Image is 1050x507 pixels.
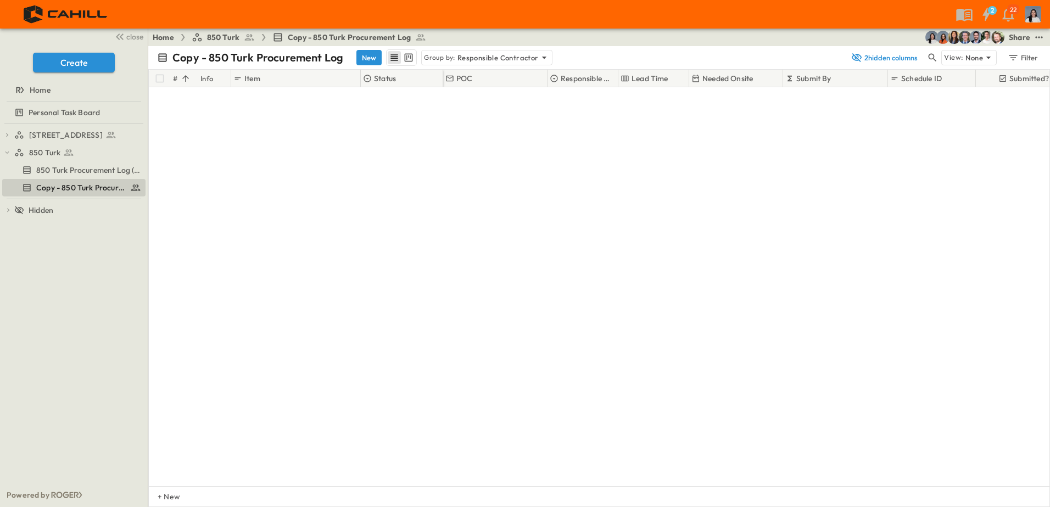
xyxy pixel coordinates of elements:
img: 4f72bfc4efa7236828875bac24094a5ddb05241e32d018417354e964050affa1.png [13,3,119,26]
div: [STREET_ADDRESS]test [2,126,146,144]
img: Kim Bowen (kbowen@cahill-sf.com) [947,31,960,44]
img: Daniel Esposito (desposito@cahill-sf.com) [991,31,1004,44]
span: Copy - 850 Turk Procurement Log [288,32,411,43]
div: table view [386,49,417,66]
button: New [356,50,382,65]
p: Group by: [424,52,455,63]
div: Personal Task Boardtest [2,104,146,121]
button: Sort [180,72,192,84]
p: Needed Onsite [702,73,753,84]
span: Hidden [29,205,53,216]
a: 850 Turk [192,32,255,43]
p: Item [244,73,260,84]
button: row view [388,51,401,64]
p: Responsible Contractor [457,52,539,63]
span: 850 Turk [207,32,239,43]
p: 22 [1010,5,1017,14]
p: None [965,52,983,63]
p: View: [944,52,963,64]
p: Submitted? [1009,73,1049,84]
h6: 2 [991,6,994,15]
span: Personal Task Board [29,107,100,118]
button: test [1032,31,1046,44]
p: + New [158,491,164,502]
a: Copy - 850 Turk Procurement Log [272,32,426,43]
img: Kyle Baltes (kbaltes@cahill-sf.com) [980,31,993,44]
span: Home [30,84,51,95]
p: POC [456,73,473,84]
p: Copy - 850 Turk Procurement Log [172,50,343,65]
span: 850 Turk Procurement Log (Copy) [36,165,143,176]
p: Schedule ID [901,73,942,84]
img: Stephanie McNeill (smcneill@cahill-sf.com) [936,31,950,44]
div: 850 Turk Procurement Log (Copy)test [2,161,146,179]
button: 2hidden columns [845,50,924,65]
button: Create [33,53,115,72]
img: Jared Salin (jsalin@cahill-sf.com) [958,31,971,44]
button: close [110,29,146,44]
div: Info [198,70,231,87]
a: Personal Task Board [2,105,143,120]
button: 2 [975,4,997,24]
div: Copy - 850 Turk Procurement Logtest [2,179,146,196]
p: Responsible Contractor [561,73,612,84]
a: [STREET_ADDRESS] [14,127,143,143]
p: Submit By [796,73,831,84]
button: Filter [1003,50,1041,65]
a: 850 Turk Procurement Log (Copy) [2,162,143,178]
div: # [173,63,177,94]
p: Status [374,73,396,84]
div: Filter [1007,52,1038,64]
span: 850 Turk [29,147,60,158]
img: Cindy De Leon (cdeleon@cahill-sf.com) [925,31,939,44]
div: 850 Turktest [2,144,146,161]
img: Casey Kasten (ckasten@cahill-sf.com) [969,31,982,44]
a: Home [153,32,174,43]
div: Share [1009,32,1030,43]
a: 850 Turk [14,145,143,160]
span: close [126,31,143,42]
button: kanban view [401,51,415,64]
p: Lead Time [632,73,668,84]
a: Home [2,82,143,98]
div: Info [200,63,214,94]
span: [STREET_ADDRESS] [29,129,103,140]
div: # [171,70,198,87]
img: Profile Picture [1025,6,1041,22]
span: Copy - 850 Turk Procurement Log [36,182,126,193]
a: Copy - 850 Turk Procurement Log [2,180,143,195]
nav: breadcrumbs [153,32,433,43]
